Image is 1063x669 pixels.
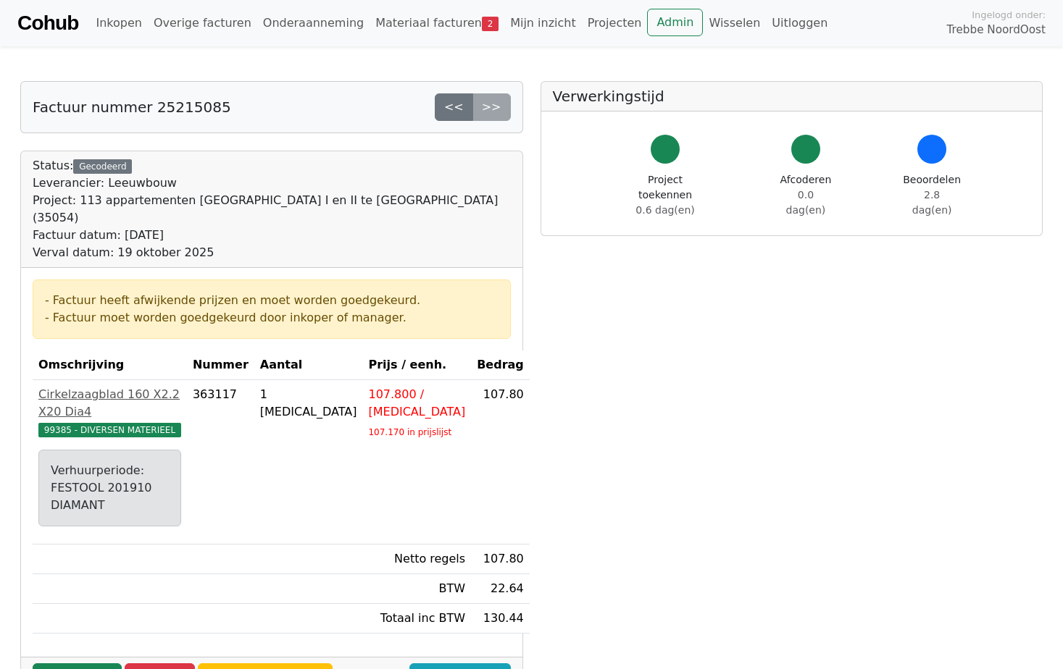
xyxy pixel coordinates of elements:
[903,172,961,218] div: Beoordelen
[778,172,834,218] div: Afcoderen
[703,9,766,38] a: Wisselen
[38,423,181,437] span: 99385 - DIVERSEN MATERIEEL
[33,192,511,227] div: Project: 113 appartementen [GEOGRAPHIC_DATA] I en II te [GEOGRAPHIC_DATA] (35054)
[482,17,499,31] span: 2
[187,380,254,544] td: 363117
[362,544,471,574] td: Netto regels
[33,174,511,192] div: Leverancier: Leeuwbouw
[766,9,833,38] a: Uitloggen
[187,350,254,380] th: Nummer
[647,9,703,36] a: Admin
[73,159,132,174] div: Gecodeerd
[786,189,826,216] span: 0.0 dag(en)
[90,9,147,38] a: Inkopen
[553,88,1031,105] h5: Verwerkingstijd
[362,604,471,634] td: Totaal inc BTW
[972,8,1046,22] span: Ingelogd onder:
[45,292,499,309] div: - Factuur heeft afwijkende prijzen en moet worden goedgekeurd.
[471,604,530,634] td: 130.44
[33,98,231,116] h5: Factuur nummer 25215085
[912,189,952,216] span: 2.8 dag(en)
[370,9,504,38] a: Materiaal facturen2
[33,350,187,380] th: Omschrijving
[435,93,473,121] a: <<
[504,9,582,38] a: Mijn inzicht
[947,22,1046,38] span: Trebbe NoordOost
[362,574,471,604] td: BTW
[471,544,530,574] td: 107.80
[368,427,451,437] sub: 107.170 in prijslijst
[38,386,181,421] div: Cirkelzaagblad 160 X2.2 X20 Dia4
[254,350,363,380] th: Aantal
[260,386,357,421] div: 1 [MEDICAL_DATA]
[635,204,694,216] span: 0.6 dag(en)
[362,350,471,380] th: Prijs / eenh.
[622,172,709,218] div: Project toekennen
[33,227,511,244] div: Factuur datum: [DATE]
[51,462,169,514] div: Verhuurperiode: FESTOOL 201910 DIAMANT
[33,244,511,261] div: Verval datum: 19 oktober 2025
[38,386,181,438] a: Cirkelzaagblad 160 X2.2 X20 Dia499385 - DIVERSEN MATERIEEL
[148,9,257,38] a: Overige facturen
[471,380,530,544] td: 107.80
[471,350,530,380] th: Bedrag
[471,574,530,604] td: 22.64
[582,9,648,38] a: Projecten
[368,386,465,421] div: 107.800 / [MEDICAL_DATA]
[45,309,499,327] div: - Factuur moet worden goedgekeurd door inkoper of manager.
[17,6,78,41] a: Cohub
[257,9,370,38] a: Onderaanneming
[33,157,511,261] div: Status:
